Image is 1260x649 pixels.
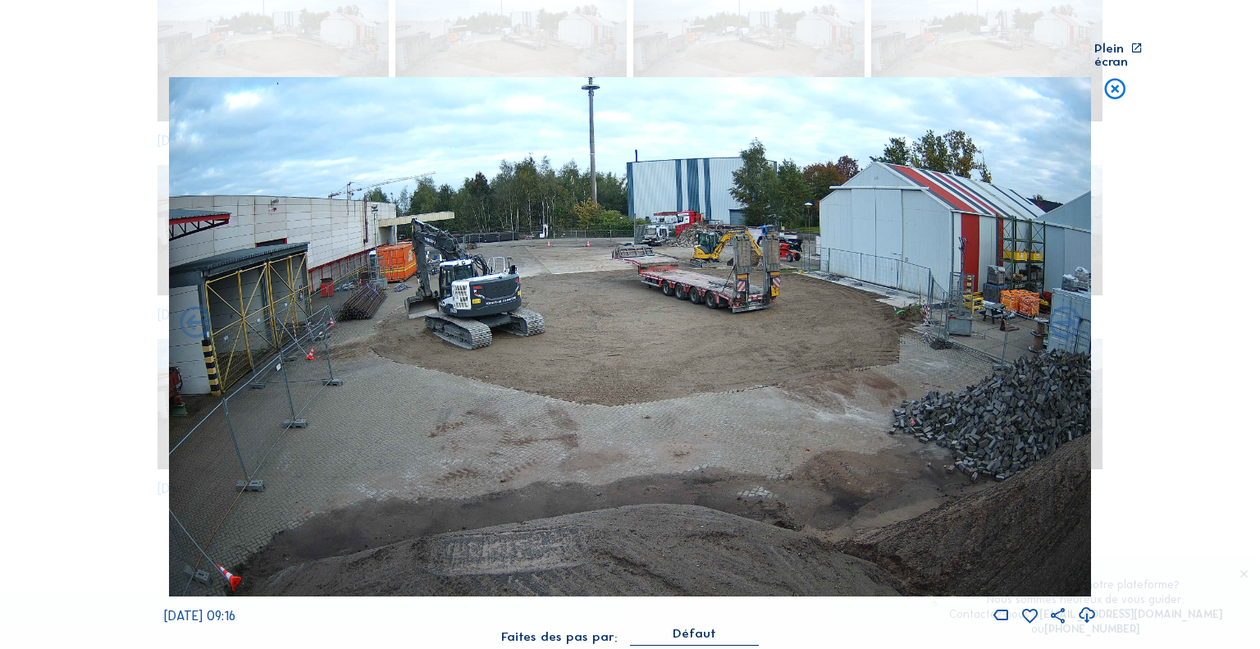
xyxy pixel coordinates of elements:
[176,304,214,343] i: Forward
[630,626,759,645] div: Défaut
[1046,304,1084,343] i: Back
[164,608,235,624] span: [DATE] 09:16
[169,77,1092,596] img: Image
[1094,42,1128,67] div: Plein écran
[501,630,618,642] div: Faites des pas par:
[673,626,716,641] div: Défaut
